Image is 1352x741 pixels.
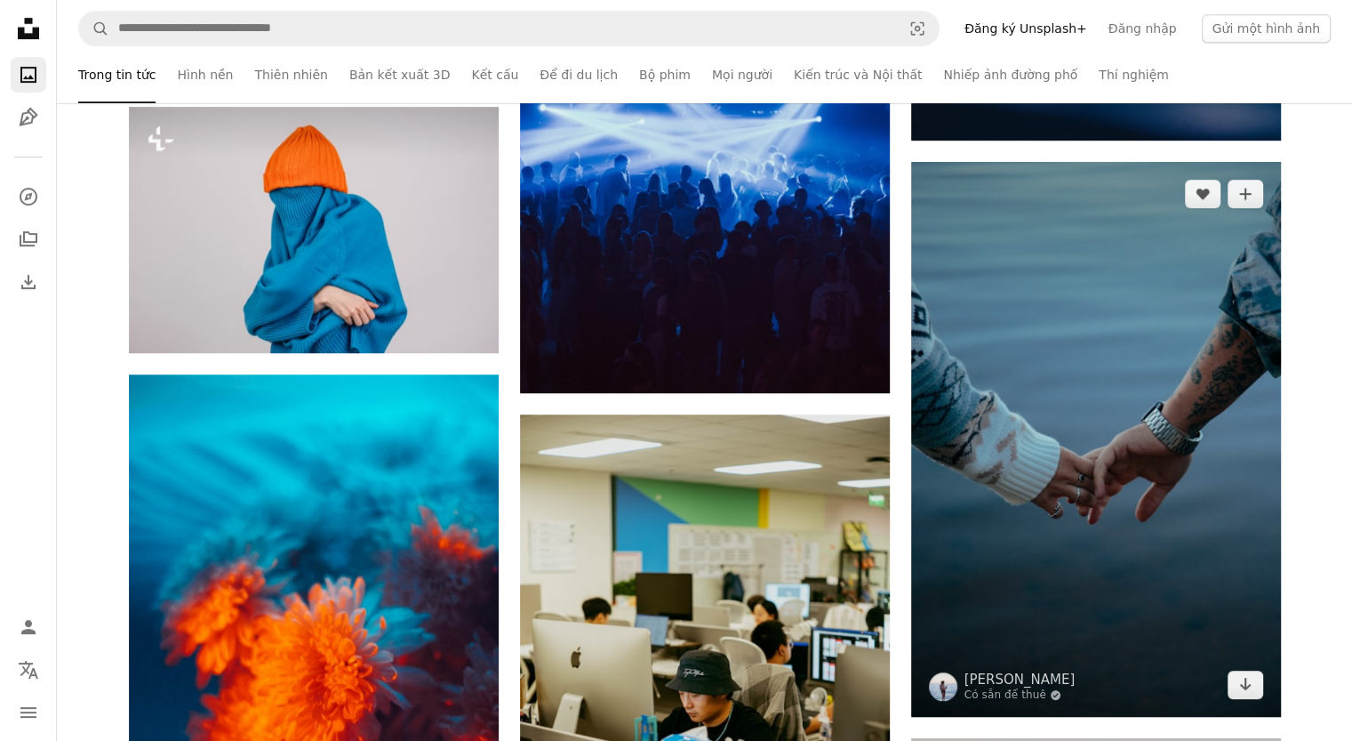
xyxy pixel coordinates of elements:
[11,264,46,300] a: Lịch sử tải xuống
[254,46,327,103] a: Thiên nhiên
[11,179,46,214] a: Khám phá
[11,11,46,50] a: Trang chủ — Unsplash
[177,68,233,82] font: Hình nền
[794,68,922,82] font: Kiến trúc và Nội thất
[1099,46,1169,103] a: Thí nghiệm
[911,162,1281,717] img: Hai người nắm tay nhau ở mép nước
[896,12,939,45] button: Tìm kiếm hình ảnh
[11,100,46,135] a: Hình minh họa
[639,68,691,82] font: Bộ phim
[964,672,1076,688] font: [PERSON_NAME]
[254,68,327,82] font: Thiên nhiên
[78,11,940,46] form: Tìm kiếm hình ảnh trên toàn bộ trang web
[1108,21,1177,36] font: Đăng nhập
[794,46,922,103] a: Kiến trúc và Nội thất
[712,68,772,82] font: Mọi người
[911,431,1281,447] a: Hai người nắm tay nhau ở mép nước
[129,643,499,659] a: Những bông hoa màu cam được chiếu sáng bởi ánh sáng xanh và cam rực rỡ.
[964,21,1087,36] font: Đăng ký Unsplash+
[712,46,772,103] a: Mọi người
[520,683,890,699] a: Mọi người đang làm việc với máy tính trong một văn phòng hiện đại.
[11,57,46,93] a: Hình ảnh
[639,46,691,103] a: Bộ phim
[177,46,233,103] a: Hình nền
[11,695,46,730] button: Thực đơn
[11,221,46,257] a: Bộ sưu tập
[471,46,518,103] a: Kết cấu
[1202,14,1332,43] button: Gửi một hình ảnh
[540,68,618,82] font: Để đi du lịch
[1228,180,1263,208] button: Thêm vào bộ sưu tập
[1099,68,1169,82] font: Thí nghiệm
[129,221,499,238] a: Người được quấn trong một chiếc chăn màu xanh đội một chiếc mũ màu cam
[964,689,1076,703] a: Có sẵn để thuê
[349,68,451,82] font: Bản kết xuất 3D
[11,652,46,688] button: Ngôn ngữ
[471,68,518,82] font: Kết cấu
[540,46,618,103] a: Để đi du lịch
[943,68,1077,82] font: Nhiếp ảnh đường phố
[964,689,1046,701] font: Có sẵn để thuê
[1212,21,1321,36] font: Gửi một hình ảnh
[943,46,1077,103] a: Nhiếp ảnh đường phố
[954,14,1098,43] a: Đăng ký Unsplash+
[11,609,46,645] a: Đăng nhập / Đăng ký
[929,673,957,701] img: Tới hồ sơ của Klara Kulikova
[520,107,890,123] a: Đám đông đang thưởng thức buổi hòa nhạc dưới ánh đèn sân khấu màu xanh.
[964,671,1076,689] a: [PERSON_NAME]
[79,12,109,45] button: Tìm kiếm trên Unsplash
[1098,14,1188,43] a: Đăng nhập
[1185,180,1220,208] button: Tôi thích
[349,46,451,103] a: Bản kết xuất 3D
[129,107,499,353] img: Người được quấn trong một chiếc chăn màu xanh đội một chiếc mũ màu cam
[1228,671,1263,699] a: Tải xuống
